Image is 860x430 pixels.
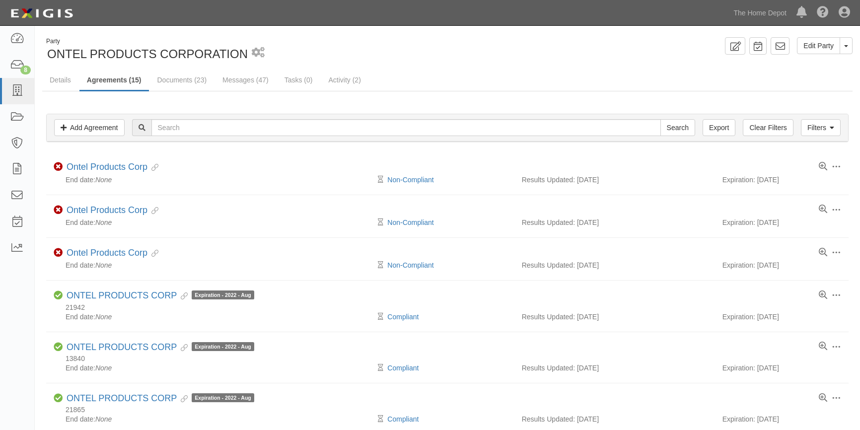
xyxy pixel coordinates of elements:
a: View results summary [819,291,827,300]
i: Evidence Linked [147,250,158,257]
div: Results Updated: [DATE] [522,260,708,270]
i: Help Center - Complianz [817,7,829,19]
i: Pending Review [378,262,383,269]
a: Activity (2) [321,70,368,90]
i: Evidence Linked [177,396,188,403]
a: Ontel Products Corp [67,205,147,215]
div: Party [46,37,248,46]
div: End date: [54,312,380,322]
i: Pending Review [378,416,383,423]
div: End date: [54,217,380,227]
a: Compliant [387,415,419,423]
div: End date: [54,414,380,424]
div: Expiration: [DATE] [722,414,841,424]
a: Export [703,119,735,136]
div: ONTEL PRODUCTS CORP [67,342,254,353]
input: Search [660,119,695,136]
div: Results Updated: [DATE] [522,363,708,373]
a: View results summary [819,248,827,257]
span: Expiration - 2022 - Aug [192,342,254,351]
i: Compliant [54,343,63,352]
i: Evidence Linked [147,208,158,215]
a: ONTEL PRODUCTS CORP [67,393,177,403]
img: logo-5460c22ac91f19d4615b14bd174203de0afe785f0fc80cf4dbbc73dc1793850b.png [7,4,76,22]
a: Tasks (0) [277,70,320,90]
em: None [95,313,112,321]
span: Expiration - 2022 - Aug [192,290,254,299]
a: Agreements (15) [79,70,149,91]
div: Expiration: [DATE] [722,217,841,227]
em: None [95,218,112,226]
i: Compliant [54,394,63,403]
i: Non-Compliant [54,162,63,171]
div: ONTEL PRODUCTS CORP [67,290,254,301]
a: Documents (23) [150,70,215,90]
a: Compliant [387,364,419,372]
a: Add Agreement [54,119,125,136]
i: Pending Review [378,364,383,371]
div: Results Updated: [DATE] [522,217,708,227]
a: Ontel Products Corp [67,162,147,172]
a: Non-Compliant [387,218,433,226]
div: Results Updated: [DATE] [522,175,708,185]
a: Non-Compliant [387,176,433,184]
i: Pending Review [378,219,383,226]
div: ONTEL PRODUCTS CORP [67,393,254,404]
a: Details [42,70,78,90]
i: Compliant [54,291,63,300]
a: View results summary [819,394,827,403]
div: ONTEL PRODUCTS CORPORATION [42,37,440,63]
i: Non-Compliant [54,206,63,215]
i: Evidence Linked [147,164,158,171]
div: Expiration: [DATE] [722,175,841,185]
div: 21865 [54,406,841,414]
a: Clear Filters [743,119,793,136]
div: Expiration: [DATE] [722,363,841,373]
a: View results summary [819,342,827,351]
a: Filters [801,119,841,136]
div: End date: [54,363,380,373]
em: None [95,176,112,184]
div: Expiration: [DATE] [722,312,841,322]
div: Ontel Products Corp [67,162,158,173]
a: The Home Depot [728,3,791,23]
i: Non-Compliant [54,248,63,257]
em: None [95,364,112,372]
div: End date: [54,175,380,185]
div: End date: [54,260,380,270]
div: 13840 [54,355,841,363]
a: Ontel Products Corp [67,248,147,258]
div: Ontel Products Corp [67,205,158,216]
div: 21942 [54,303,841,312]
div: Expiration: [DATE] [722,260,841,270]
a: Non-Compliant [387,261,433,269]
i: Evidence Linked [177,345,188,352]
span: ONTEL PRODUCTS CORPORATION [47,47,248,61]
div: Results Updated: [DATE] [522,312,708,322]
i: Pending Review [378,313,383,320]
i: Evidence Linked [177,293,188,300]
a: Messages (47) [215,70,276,90]
a: Compliant [387,313,419,321]
i: 2 scheduled workflows [252,48,265,58]
span: Expiration - 2022 - Aug [192,393,254,402]
div: Ontel Products Corp [67,248,158,259]
a: ONTEL PRODUCTS CORP [67,290,177,300]
em: None [95,261,112,269]
a: Edit Party [797,37,840,54]
div: Results Updated: [DATE] [522,414,708,424]
i: Pending Review [378,176,383,183]
em: None [95,415,112,423]
a: View results summary [819,205,827,214]
a: ONTEL PRODUCTS CORP [67,342,177,352]
a: View results summary [819,162,827,171]
div: 8 [20,66,31,74]
input: Search [151,119,661,136]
